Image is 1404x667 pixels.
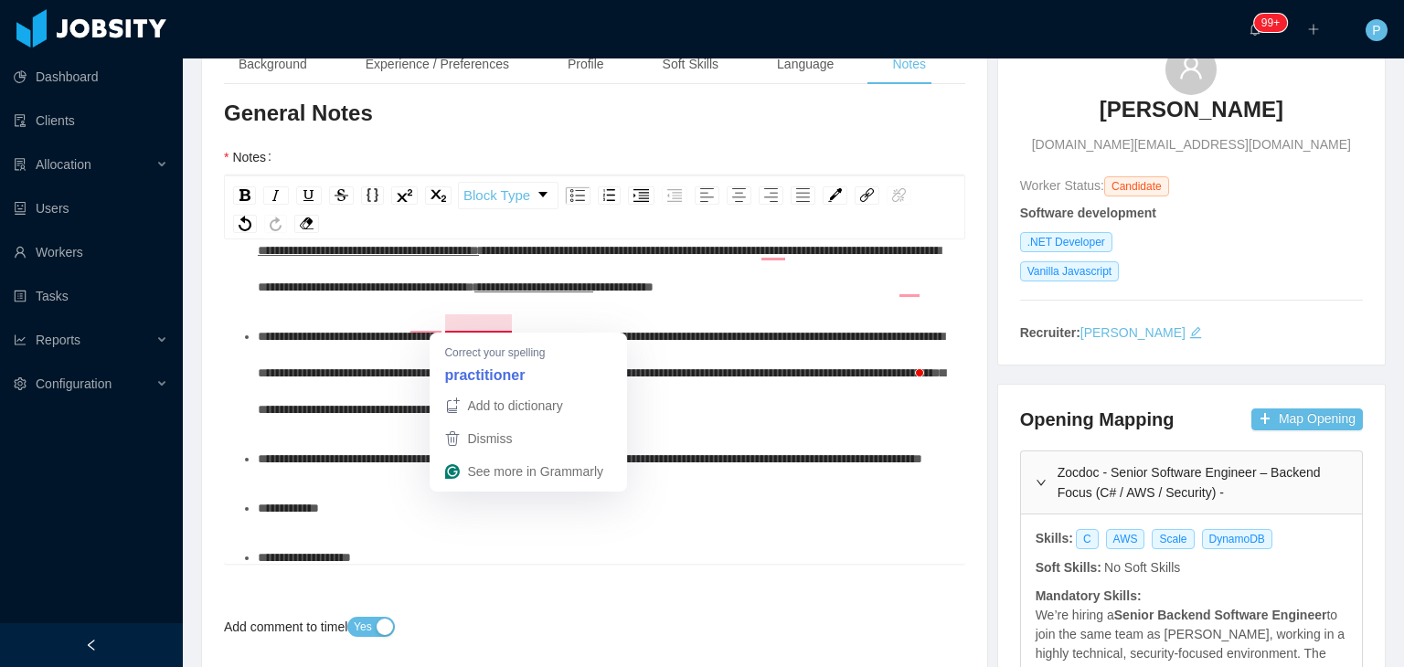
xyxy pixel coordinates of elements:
sup: 1702 [1254,14,1287,32]
a: [PERSON_NAME] [1080,325,1186,340]
strong: Recruiter: [1020,325,1080,340]
div: Redo [264,215,287,233]
strong: Mandatory Skills: [1036,588,1142,603]
div: Indent [628,186,654,205]
div: rdw-inline-control [229,182,455,209]
span: Block Type [463,177,530,214]
span: P [1372,19,1380,41]
div: rdw-list-control [561,182,691,209]
div: Justify [791,186,815,205]
div: Center [727,186,751,205]
div: Background [224,44,322,85]
div: Left [695,186,719,205]
div: rdw-history-control [229,215,291,233]
a: icon: userWorkers [14,234,168,270]
div: To enrich screen reader interactions, please activate Accessibility in Grammarly extension settings [239,73,952,393]
div: Bold [233,186,256,205]
span: .NET Developer [1020,232,1112,252]
span: DynamoDB [1202,529,1272,549]
div: rdw-toolbar [224,175,965,239]
span: C [1076,529,1099,549]
span: [DOMAIN_NAME][EMAIL_ADDRESS][DOMAIN_NAME] [1032,135,1351,154]
span: Scale [1152,529,1194,549]
div: Notes [877,44,941,85]
strong: Skills: [1036,531,1073,545]
div: rdw-textalign-control [691,182,819,209]
button: icon: plusMap Opening [1251,408,1363,430]
div: Underline [296,186,322,205]
a: [PERSON_NAME] [1100,95,1283,135]
a: Block Type [459,183,558,208]
div: Right [759,186,783,205]
a: icon: robotUsers [14,190,168,227]
div: rdw-wrapper [224,175,965,564]
div: Link [855,186,879,205]
strong: Soft Skills: [1036,560,1101,575]
label: Notes [224,150,279,164]
i: icon: solution [14,158,27,171]
strong: Senior Backend Software Engineer [1114,608,1327,622]
div: rdw-remove-control [291,215,323,233]
div: rdw-link-control [851,182,915,209]
div: Undo [233,215,257,233]
div: rdw-dropdown [458,182,558,209]
span: Worker Status: [1020,178,1104,193]
i: icon: right [1036,477,1047,488]
div: Soft Skills [648,44,733,85]
span: Yes [354,618,372,636]
div: Profile [553,44,619,85]
div: Strikethrough [329,186,354,205]
span: Reports [36,333,80,347]
div: Monospace [361,186,384,205]
div: Italic [263,186,289,205]
div: Ordered [598,186,621,205]
span: Candidate [1104,176,1169,196]
div: icon: rightZocdoc - Senior Software Engineer – Backend Focus (C# / AWS / Security) - [1021,451,1362,513]
h4: Opening Mapping [1020,407,1175,432]
h3: General Notes [224,99,965,128]
i: icon: user [1178,55,1204,80]
div: Experience / Preferences [351,44,524,85]
a: icon: auditClients [14,102,168,139]
div: Outdent [662,186,687,205]
strong: Software development [1020,206,1156,220]
div: Unlink [887,186,911,205]
i: icon: line-chart [14,333,27,346]
span: AWS [1106,529,1145,549]
i: icon: bell [1249,23,1261,36]
span: Configuration [36,376,112,391]
i: icon: plus [1307,23,1320,36]
span: Vanilla Javascript [1020,261,1119,281]
div: Language [762,44,848,85]
h3: [PERSON_NAME] [1100,95,1283,124]
i: icon: edit [1189,326,1202,339]
div: Unordered [565,186,590,205]
div: Superscript [391,186,418,205]
a: icon: pie-chartDashboard [14,58,168,95]
div: Remove [294,215,319,233]
i: icon: setting [14,377,27,390]
div: No Soft Skills [1103,558,1182,577]
div: rdw-color-picker [819,182,851,209]
span: Allocation [36,157,91,172]
label: Add comment to timeline? [224,619,385,634]
div: rdw-block-control [455,182,561,209]
div: Subscript [425,186,452,205]
a: icon: profileTasks [14,278,168,314]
